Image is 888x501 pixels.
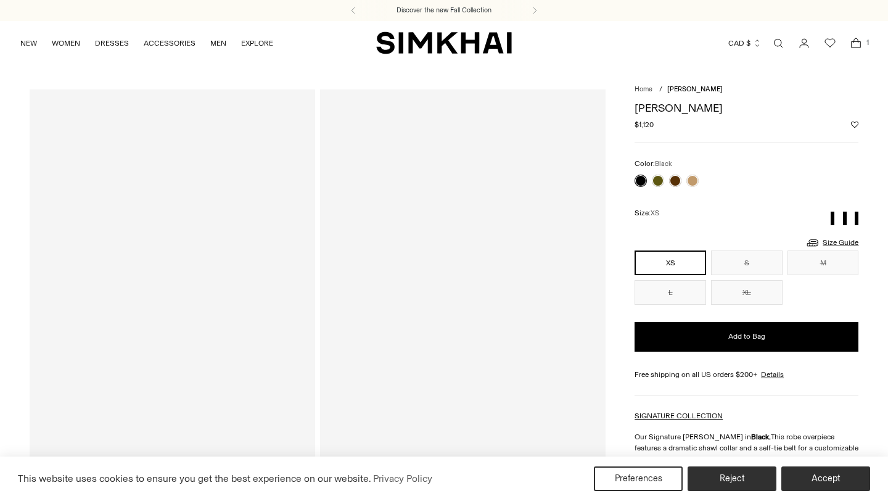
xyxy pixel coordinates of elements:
button: M [787,251,859,275]
a: ACCESSORIES [144,30,195,57]
span: XS [651,209,659,217]
p: Our Signature [PERSON_NAME] in This robe overpiece features a dramatic shawl collar and a self-ti... [635,431,858,476]
a: EXPLORE [241,30,273,57]
a: Home [635,85,652,93]
span: Black [655,160,672,168]
button: Accept [781,466,870,491]
button: XS [635,251,706,275]
div: Free shipping on all US orders $200+ [635,369,858,380]
button: L [635,280,706,305]
a: Wishlist [818,31,842,56]
a: Go to the account page [792,31,816,56]
button: XL [711,280,783,305]
a: SIMKHAI [376,31,512,55]
label: Color: [635,158,672,170]
button: CAD $ [728,30,762,57]
a: Size Guide [805,235,858,251]
a: SIGNATURE COLLECTION [635,412,723,420]
h1: [PERSON_NAME] [635,102,858,114]
span: [PERSON_NAME] [667,85,723,93]
a: DRESSES [95,30,129,57]
span: Add to Bag [728,331,765,342]
button: Reject [688,466,776,491]
a: Open search modal [766,31,791,56]
span: 1 [862,37,873,48]
a: WOMEN [52,30,80,57]
button: Add to Wishlist [851,121,858,128]
button: S [711,251,783,275]
a: Privacy Policy (opens in a new tab) [371,470,434,488]
a: Discover the new Fall Collection [397,6,491,15]
a: NEW [20,30,37,57]
span: $1,120 [635,119,654,130]
a: Details [761,369,784,380]
b: Black. [751,433,771,441]
div: / [659,85,662,95]
span: This website uses cookies to ensure you get the best experience on our website. [18,473,371,484]
label: Size: [635,207,659,219]
a: MEN [210,30,226,57]
button: Preferences [594,466,683,491]
a: Open cart modal [844,31,868,56]
button: Add to Bag [635,322,858,352]
nav: breadcrumbs [635,85,858,95]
